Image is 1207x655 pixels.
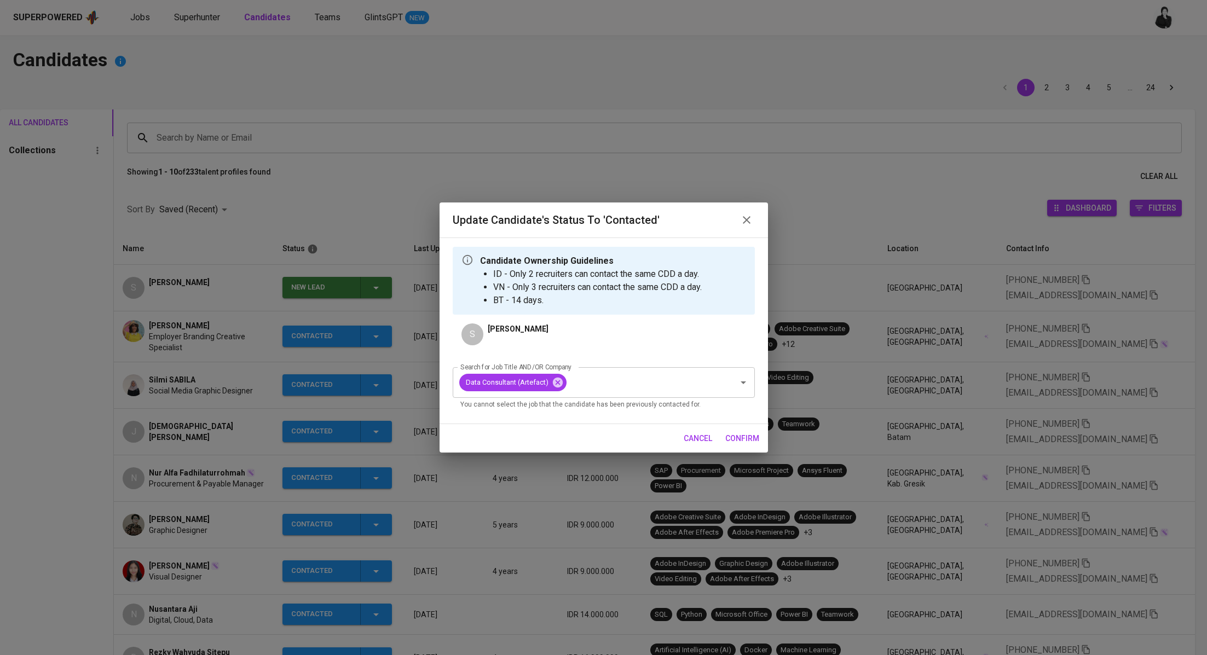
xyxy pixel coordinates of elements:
[721,428,764,449] button: confirm
[459,374,567,391] div: Data Consultant (Artefact)
[493,294,702,307] li: BT - 14 days.
[493,281,702,294] li: VN - Only 3 recruiters can contact the same CDD a day.
[480,254,702,268] p: Candidate Ownership Guidelines
[679,428,717,449] button: cancel
[725,432,759,445] span: confirm
[493,268,702,281] li: ID - Only 2 recruiters can contact the same CDD a day.
[459,377,555,387] span: Data Consultant (Artefact)
[488,323,548,334] p: [PERSON_NAME]
[460,399,747,410] p: You cannot select the job that the candidate has been previously contacted for.
[461,323,483,345] div: S
[736,375,751,390] button: Open
[453,211,660,229] h6: Update Candidate's Status to 'Contacted'
[684,432,712,445] span: cancel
